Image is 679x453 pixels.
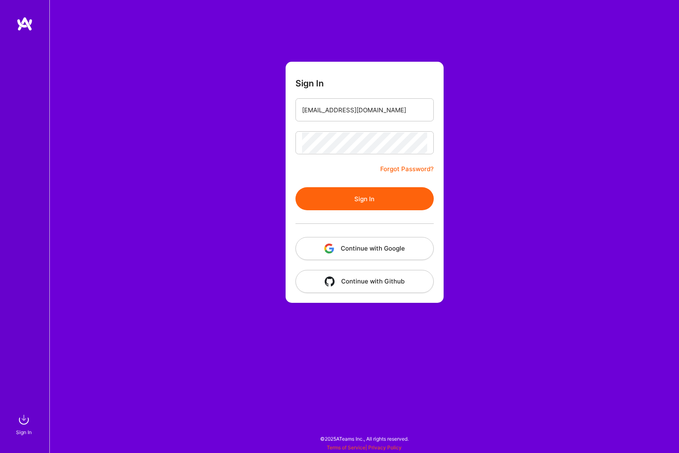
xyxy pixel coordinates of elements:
img: sign in [16,411,32,428]
span: | [327,444,402,451]
img: logo [16,16,33,31]
h3: Sign In [295,78,324,88]
a: Privacy Policy [368,444,402,451]
button: Sign In [295,187,434,210]
a: Terms of Service [327,444,365,451]
button: Continue with Google [295,237,434,260]
button: Continue with Github [295,270,434,293]
div: Sign In [16,428,32,437]
img: icon [324,244,334,253]
a: Forgot Password? [380,164,434,174]
div: © 2025 ATeams Inc., All rights reserved. [49,428,679,449]
input: Email... [302,100,427,121]
img: icon [325,276,335,286]
a: sign inSign In [17,411,32,437]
